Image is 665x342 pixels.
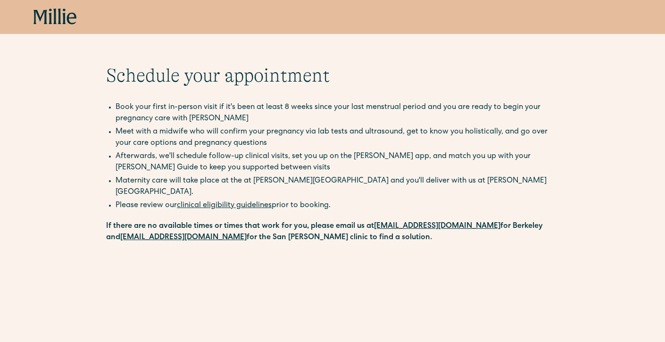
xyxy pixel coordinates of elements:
li: Meet with a midwife who will confirm your pregnancy via lab tests and ultrasound, get to know you... [116,126,559,149]
strong: If there are no available times or times that work for you, please email us at [106,223,374,230]
a: [EMAIL_ADDRESS][DOMAIN_NAME] [374,223,500,230]
li: Maternity care will take place at the at [PERSON_NAME][GEOGRAPHIC_DATA] and you'll deliver with u... [116,175,559,198]
h1: Schedule your appointment [106,64,559,87]
a: [EMAIL_ADDRESS][DOMAIN_NAME] [120,234,247,242]
li: Book your first in-person visit if it's been at least 8 weeks since your last menstrual period an... [116,102,559,125]
li: Please review our prior to booking. [116,200,559,211]
a: clinical eligibility guidelines [177,202,272,209]
li: Afterwards, we'll schedule follow-up clinical visits, set you up on the [PERSON_NAME] app, and ma... [116,151,559,174]
strong: for the San [PERSON_NAME] clinic to find a solution. [247,234,432,242]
